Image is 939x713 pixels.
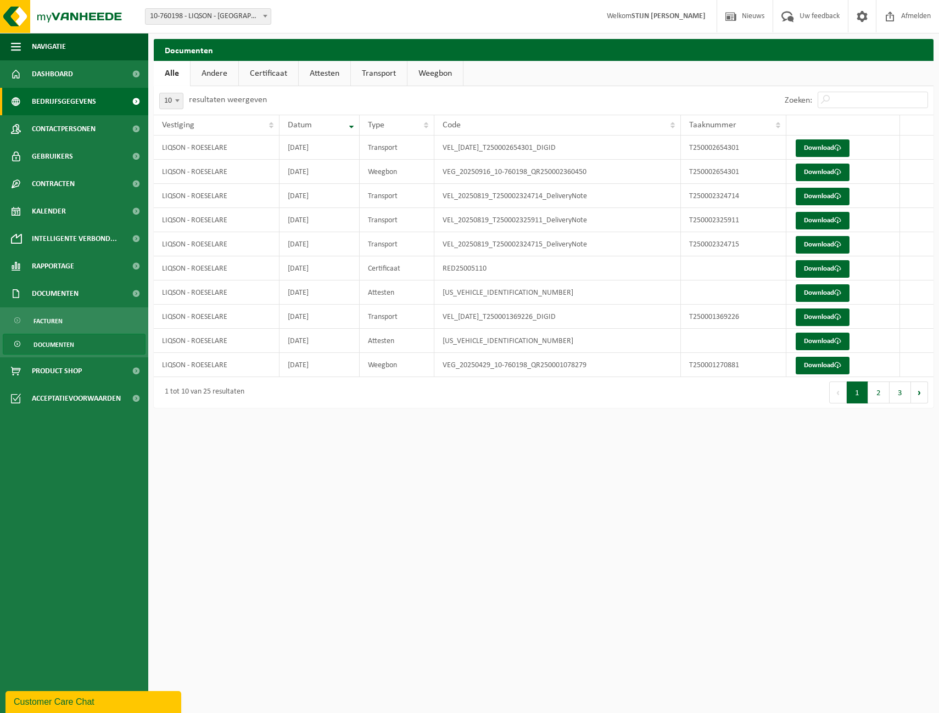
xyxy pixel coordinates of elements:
span: 10 [159,93,183,109]
td: [US_VEHICLE_IDENTIFICATION_NUMBER] [434,280,681,305]
td: [DATE] [280,280,360,305]
strong: STIJN [PERSON_NAME] [631,12,706,20]
span: Taaknummer [689,121,736,130]
a: Download [796,260,849,278]
span: Bedrijfsgegevens [32,88,96,115]
span: Vestiging [162,121,194,130]
td: [DATE] [280,184,360,208]
td: LIQSON - ROESELARE [154,184,280,208]
td: VEL_20250819_T250002324715_DeliveryNote [434,232,681,256]
a: Download [796,308,849,326]
button: Previous [829,381,847,403]
a: Alle [154,61,190,86]
span: Product Shop [32,357,82,385]
td: Transport [360,232,434,256]
a: Facturen [3,310,146,331]
iframe: chat widget [5,689,183,713]
td: VEL_[DATE]_T250002654301_DIGID [434,136,681,160]
td: LIQSON - ROESELARE [154,208,280,232]
td: LIQSON - ROESELARE [154,232,280,256]
td: RED25005110 [434,256,681,280]
td: T250002654301 [681,136,786,160]
a: Transport [351,61,407,86]
td: LIQSON - ROESELARE [154,305,280,329]
span: Contactpersonen [32,115,96,143]
td: [DATE] [280,329,360,353]
a: Download [796,139,849,157]
button: 2 [868,381,890,403]
td: VEL_20250819_T250002324714_DeliveryNote [434,184,681,208]
td: LIQSON - ROESELARE [154,280,280,305]
td: Transport [360,208,434,232]
span: Rapportage [32,252,74,280]
span: Documenten [32,280,79,307]
td: LIQSON - ROESELARE [154,160,280,184]
span: Navigatie [32,33,66,60]
span: Contracten [32,170,75,198]
span: Gebruikers [32,143,73,170]
td: T250002325911 [681,208,786,232]
td: [US_VEHICLE_IDENTIFICATION_NUMBER] [434,329,681,353]
td: [DATE] [280,160,360,184]
td: T250002654301 [681,160,786,184]
td: LIQSON - ROESELARE [154,329,280,353]
td: [DATE] [280,232,360,256]
td: Attesten [360,329,434,353]
td: Transport [360,136,434,160]
td: [DATE] [280,353,360,377]
h2: Documenten [154,39,934,60]
td: T250001369226 [681,305,786,329]
td: [DATE] [280,305,360,329]
td: Attesten [360,280,434,305]
td: Transport [360,305,434,329]
td: LIQSON - ROESELARE [154,136,280,160]
div: 1 tot 10 van 25 resultaten [159,383,244,402]
td: VEG_20250916_10-760198_QR250002360450 [434,160,681,184]
label: Zoeken: [785,96,812,105]
button: 3 [890,381,911,403]
td: Transport [360,184,434,208]
span: Code [443,121,461,130]
span: Documenten [33,334,74,355]
span: 10-760198 - LIQSON - ROESELARE [145,8,271,25]
a: Download [796,212,849,229]
a: Certificaat [239,61,298,86]
td: T250002324715 [681,232,786,256]
a: Weegbon [407,61,463,86]
a: Andere [191,61,238,86]
span: 10-760198 - LIQSON - ROESELARE [146,9,271,24]
a: Download [796,357,849,374]
td: LIQSON - ROESELARE [154,353,280,377]
a: Download [796,236,849,254]
td: [DATE] [280,208,360,232]
a: Download [796,164,849,181]
td: VEL_[DATE]_T250001369226_DIGID [434,305,681,329]
span: Datum [288,121,312,130]
a: Attesten [299,61,350,86]
a: Download [796,284,849,302]
td: [DATE] [280,136,360,160]
span: Intelligente verbond... [32,225,117,252]
a: Download [796,188,849,205]
span: Type [368,121,384,130]
td: LIQSON - ROESELARE [154,256,280,280]
td: Weegbon [360,353,434,377]
td: Weegbon [360,160,434,184]
a: Documenten [3,334,146,355]
button: 1 [847,381,868,403]
label: resultaten weergeven [189,96,267,104]
span: 10 [160,93,183,109]
td: VEG_20250429_10-760198_QR250001078279 [434,353,681,377]
td: T250002324714 [681,184,786,208]
span: Kalender [32,198,66,225]
span: Acceptatievoorwaarden [32,385,121,412]
td: T250001270881 [681,353,786,377]
td: [DATE] [280,256,360,280]
td: Certificaat [360,256,434,280]
td: VEL_20250819_T250002325911_DeliveryNote [434,208,681,232]
button: Next [911,381,928,403]
span: Dashboard [32,60,73,88]
a: Download [796,333,849,350]
span: Facturen [33,311,63,332]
